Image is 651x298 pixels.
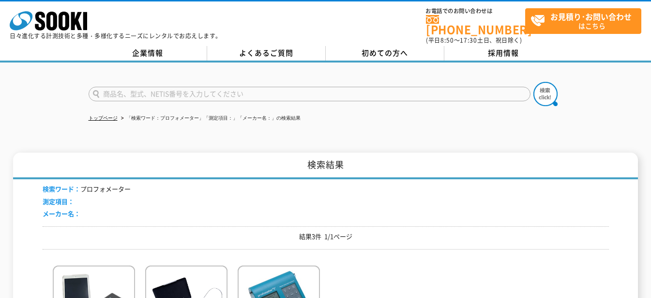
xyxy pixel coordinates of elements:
[460,36,477,45] span: 17:30
[43,232,609,242] p: 結果3件 1/1ページ
[426,36,522,45] span: (平日 ～ 土日、祝日除く)
[550,11,632,22] strong: お見積り･お問い合わせ
[444,46,563,61] a: 採用情報
[10,33,222,39] p: 日々進化する計測技術と多種・多様化するニーズにレンタルでお応えします。
[43,184,131,194] li: プロフォメーター
[13,153,638,179] h1: 検索結果
[43,184,80,193] span: 検索ワード：
[89,87,530,101] input: 商品名、型式、NETIS番号を入力してください
[525,8,641,34] a: お見積り･お問い合わせはこちら
[440,36,454,45] span: 8:50
[533,82,558,106] img: btn_search.png
[43,209,80,218] span: メーカー名：
[119,113,301,124] li: 「検索ワード：プロフォメーター」「測定項目：」「メーカー名：」の検索結果
[426,8,525,14] span: お電話でのお問い合わせは
[207,46,326,61] a: よくあるご質問
[326,46,444,61] a: 初めての方へ
[89,46,207,61] a: 企業情報
[43,197,74,206] span: 測定項目：
[530,9,641,33] span: はこちら
[89,115,118,121] a: トップページ
[426,15,525,35] a: [PHONE_NUMBER]
[362,47,408,58] span: 初めての方へ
